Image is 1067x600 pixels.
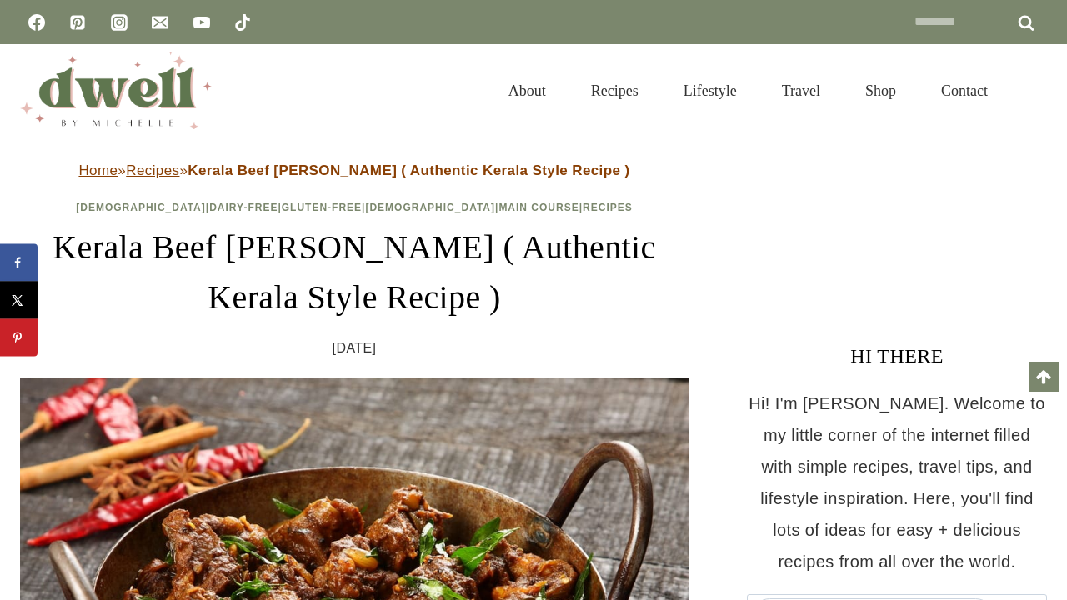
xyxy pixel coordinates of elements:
a: Email [143,6,177,39]
a: About [486,62,569,120]
a: Shop [843,62,919,120]
time: [DATE] [333,336,377,361]
a: Contact [919,62,1010,120]
nav: Primary Navigation [486,62,1010,120]
a: Gluten-Free [282,202,362,213]
span: » » [78,162,629,178]
a: [DEMOGRAPHIC_DATA] [76,202,206,213]
span: | | | | | [76,202,633,213]
a: Recipes [583,202,633,213]
h1: Kerala Beef [PERSON_NAME] ( Authentic Kerala Style Recipe ) [20,222,689,322]
strong: Kerala Beef [PERSON_NAME] ( Authentic Kerala Style Recipe ) [188,162,629,178]
a: YouTube [185,6,218,39]
a: TikTok [226,6,259,39]
a: Recipes [569,62,661,120]
a: [DEMOGRAPHIC_DATA] [365,202,495,213]
a: Main Course [498,202,579,213]
a: Instagram [103,6,136,39]
a: Dairy-Free [209,202,278,213]
a: Travel [759,62,843,120]
img: DWELL by michelle [20,52,212,129]
button: View Search Form [1019,77,1047,105]
p: Hi! I'm [PERSON_NAME]. Welcome to my little corner of the internet filled with simple recipes, tr... [747,387,1047,577]
a: Lifestyle [661,62,759,120]
a: Scroll to top [1029,362,1059,392]
h3: HI THERE [747,341,1047,371]
a: Facebook [20,6,53,39]
a: Recipes [126,162,179,178]
a: Pinterest [61,6,94,39]
a: Home [78,162,118,178]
